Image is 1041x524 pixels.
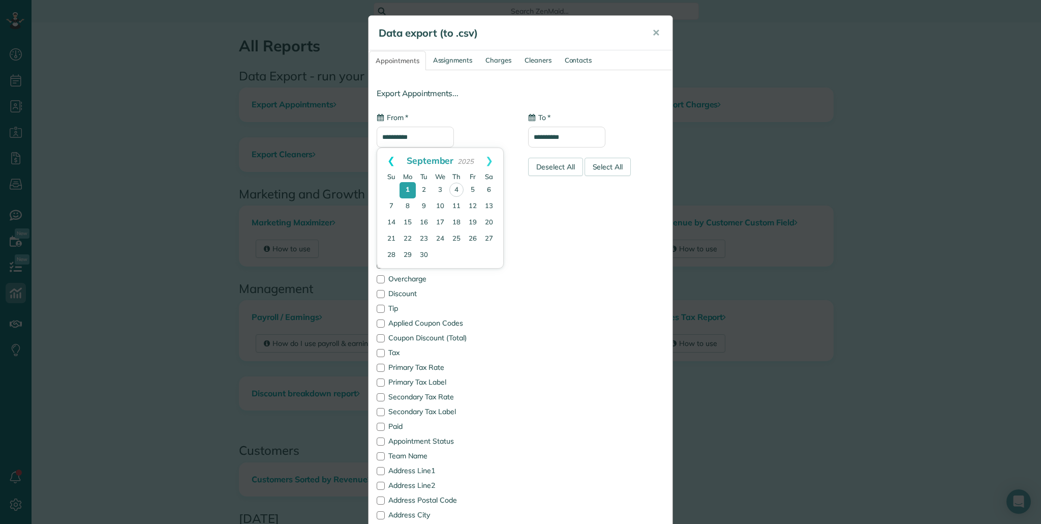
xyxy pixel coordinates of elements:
[377,438,513,445] label: Appointment Status
[377,148,405,173] a: Prev
[528,158,583,176] div: Deselect All
[448,215,465,231] a: 18
[377,467,513,474] label: Address Line1
[377,452,513,459] label: Team Name
[435,172,445,181] span: Wednesday
[416,182,432,198] a: 2
[465,182,481,198] a: 5
[470,172,476,181] span: Friday
[387,172,395,181] span: Sunday
[481,215,497,231] a: 20
[400,247,416,264] a: 29
[585,158,631,176] div: Select All
[652,27,660,39] span: ✕
[427,51,479,70] a: Assignments
[485,172,493,181] span: Saturday
[407,155,454,166] span: September
[432,231,448,247] a: 24
[377,408,513,415] label: Secondary Tax Label
[479,51,517,70] a: Charges
[400,198,416,215] a: 8
[475,148,503,173] a: Next
[432,198,448,215] a: 10
[377,349,513,356] label: Tax
[383,247,400,264] a: 28
[377,379,513,386] label: Primary Tax Label
[377,89,664,98] h4: Export Appointments...
[377,497,513,504] label: Address Postal Code
[465,215,481,231] a: 19
[377,511,513,518] label: Address City
[416,215,432,231] a: 16
[377,275,513,282] label: Overcharge
[403,172,412,181] span: Monday
[518,51,558,70] a: Cleaners
[383,198,400,215] a: 7
[377,260,513,268] label: Price with Tax
[383,231,400,247] a: 21
[377,364,513,371] label: Primary Tax Rate
[528,112,550,123] label: To
[449,183,464,197] a: 4
[400,231,416,247] a: 22
[448,231,465,247] a: 25
[481,182,497,198] a: 6
[400,215,416,231] a: 15
[432,182,448,198] a: 3
[452,172,461,181] span: Thursday
[559,51,598,70] a: Contacts
[432,215,448,231] a: 17
[377,334,513,341] label: Coupon Discount (Total)
[448,198,465,215] a: 11
[379,26,638,40] h5: Data export (to .csv)
[416,198,432,215] a: 9
[377,305,513,312] label: Tip
[465,231,481,247] a: 26
[383,215,400,231] a: 14
[416,231,432,247] a: 23
[416,247,432,264] a: 30
[377,319,513,327] label: Applied Coupon Codes
[377,423,513,430] label: Paid
[400,182,416,198] a: 1
[457,157,474,165] span: 2025
[377,482,513,489] label: Address Line2
[377,112,408,123] label: From
[481,198,497,215] a: 13
[420,172,428,181] span: Tuesday
[481,231,497,247] a: 27
[369,51,426,70] a: Appointments
[377,393,513,400] label: Secondary Tax Rate
[465,198,481,215] a: 12
[377,290,513,297] label: Discount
